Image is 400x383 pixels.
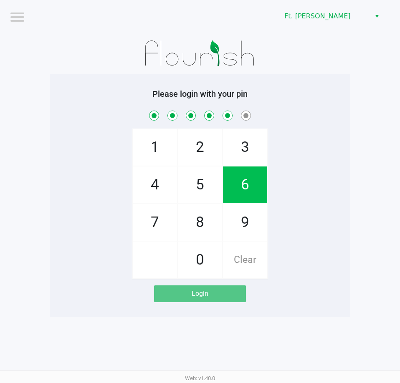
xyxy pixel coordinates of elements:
span: Ft. [PERSON_NAME] [284,11,366,21]
span: 2 [178,129,222,166]
span: Clear [223,242,267,278]
span: 0 [178,242,222,278]
h5: Please login with your pin [56,89,344,99]
span: 6 [223,166,267,203]
span: 4 [133,166,177,203]
span: Web: v1.40.0 [185,375,215,381]
span: 3 [223,129,267,166]
span: 7 [133,204,177,241]
button: Select [371,9,383,24]
span: 5 [178,166,222,203]
span: 8 [178,204,222,241]
span: 9 [223,204,267,241]
span: 1 [133,129,177,166]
